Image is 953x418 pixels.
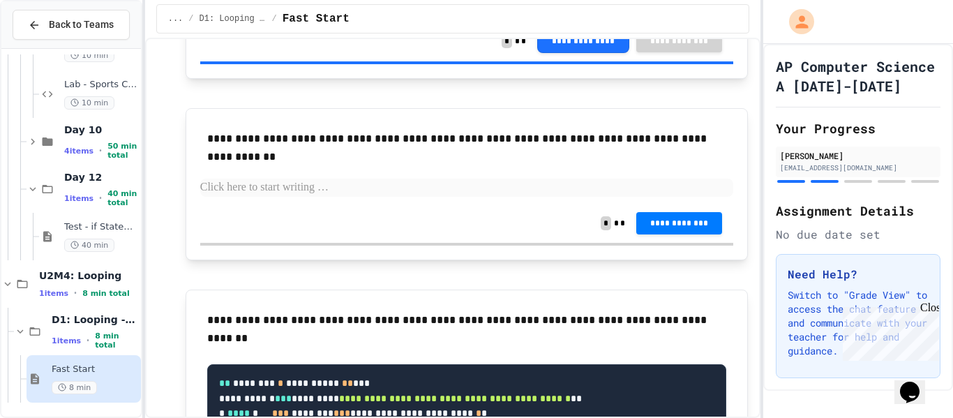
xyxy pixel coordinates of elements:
div: No due date set [776,226,940,243]
div: Chat with us now!Close [6,6,96,89]
p: Switch to "Grade View" to access the chat feature and communicate with your teacher for help and ... [788,288,929,358]
span: Lab - Sports Career Advisor Bot Lab Assignment [64,79,138,91]
span: ... [168,13,183,24]
div: [EMAIL_ADDRESS][DOMAIN_NAME] [780,163,936,173]
span: 50 min total [107,142,138,160]
span: 1 items [39,289,68,298]
h1: AP Computer Science A [DATE]-[DATE] [776,57,940,96]
span: • [87,335,89,346]
h2: Assignment Details [776,201,940,221]
div: My Account [774,6,818,38]
iframe: chat widget [894,362,939,404]
span: Back to Teams [49,17,114,32]
h3: Need Help? [788,266,929,283]
span: 8 min total [95,331,138,350]
span: Day 10 [64,124,138,136]
span: 40 min [64,239,114,252]
span: 8 min total [82,289,130,298]
span: / [188,13,193,24]
span: • [99,145,102,156]
span: 8 min [52,381,97,394]
span: Fast Start [52,364,138,375]
div: [PERSON_NAME] [780,149,936,162]
span: 40 min total [107,189,138,207]
span: Test - if Statements and Control Flow [64,221,138,233]
span: 1 items [64,194,93,203]
span: 1 items [52,336,81,345]
span: Fast Start [283,10,350,27]
h2: Your Progress [776,119,940,138]
span: U2M4: Looping [39,269,138,282]
span: Day 12 [64,171,138,184]
span: 4 items [64,147,93,156]
span: 10 min [64,96,114,110]
button: Back to Teams [13,10,130,40]
span: D1: Looping - While Loops [200,13,267,24]
span: / [272,13,277,24]
span: D1: Looping - While Loops [52,313,138,326]
iframe: chat widget [837,301,939,361]
span: • [74,288,77,299]
span: • [99,193,102,204]
span: 10 min [64,49,114,62]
